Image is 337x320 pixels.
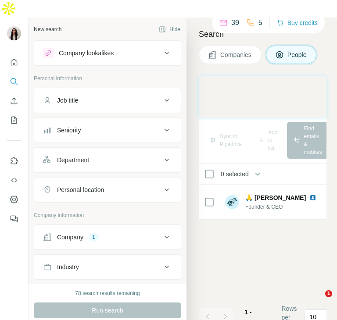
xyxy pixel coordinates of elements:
[258,18,262,28] p: 5
[7,54,21,70] button: Quick start
[89,233,99,241] div: 1
[7,26,21,40] img: Avatar
[7,112,21,128] button: My lists
[34,256,181,277] button: Industry
[221,170,249,178] span: 0 selected
[7,93,21,109] button: Enrich CSV
[34,227,181,248] button: Company1
[34,43,181,64] button: Company lookalikes
[7,74,21,89] button: Search
[307,290,328,311] iframe: Intercom live chat
[199,76,326,117] iframe: Banner
[287,50,308,59] span: People
[34,179,181,200] button: Personal location
[220,50,252,59] span: Companies
[57,233,83,242] div: Company
[7,192,21,207] button: Dashboard
[34,211,181,219] p: Company information
[57,96,78,105] div: Job title
[7,172,21,188] button: Use Surfe API
[75,289,140,297] div: 78 search results remaining
[7,153,21,169] button: Use Surfe on LinkedIn
[34,90,181,111] button: Job title
[34,149,181,171] button: Department
[199,28,326,40] h4: Search
[325,290,332,297] span: 1
[245,203,320,211] span: Founder & CEO
[57,185,104,194] div: Personal location
[277,17,318,29] button: Buy credits
[59,49,114,57] div: Company lookalikes
[57,263,79,271] div: Industry
[231,18,239,28] p: 39
[309,194,316,201] img: LinkedIn logo
[225,195,239,209] img: Avatar
[34,120,181,141] button: Seniority
[57,156,89,164] div: Department
[7,211,21,227] button: Feedback
[34,75,181,82] p: Personal information
[245,193,306,202] span: 🙏 [PERSON_NAME]
[57,126,81,135] div: Seniority
[153,23,186,36] button: Hide
[34,25,61,33] div: New search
